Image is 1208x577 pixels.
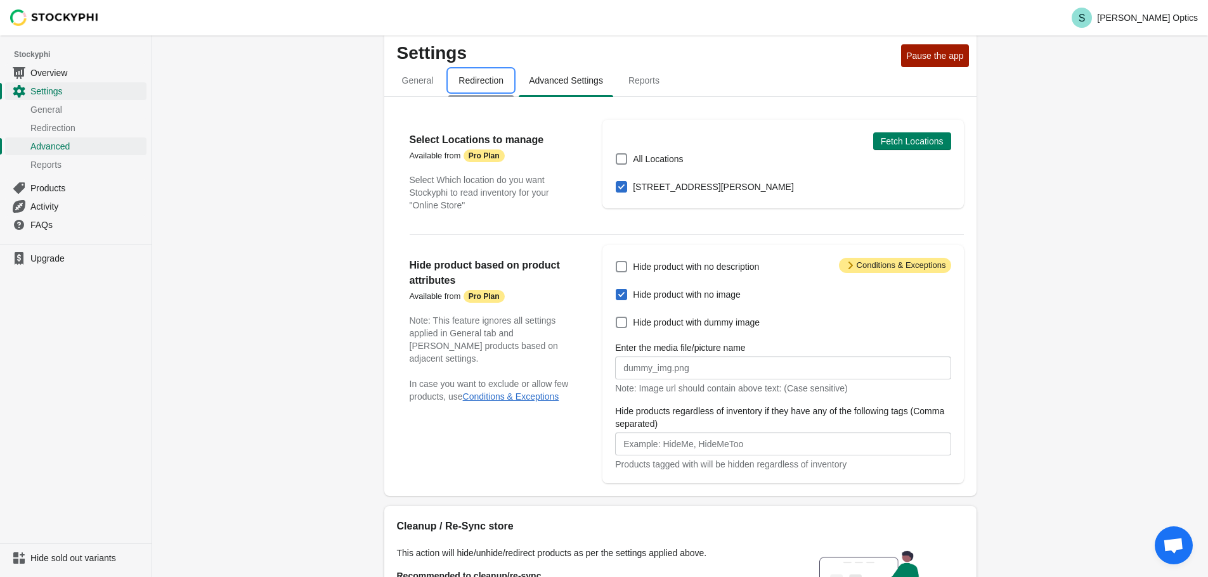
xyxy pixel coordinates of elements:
[410,174,578,212] p: Select Which location do you want Stockyphi to read inventory for your "Online Store"
[519,69,613,92] span: Advanced Settings
[30,219,144,231] span: FAQs
[389,64,446,97] button: general
[384,97,977,496] div: Advanced settings
[30,122,144,134] span: Redirection
[397,43,897,63] p: Settings
[5,179,146,197] a: Products
[469,291,500,301] strong: Pro Plan
[615,382,951,395] div: Note: Image url should contain above text: (Case sensitive)
[30,552,144,564] span: Hide sold out variants
[410,314,578,365] h3: Note: This feature ignores all settings applied in General tab and [PERSON_NAME] products based o...
[5,100,146,118] a: General
[5,137,146,155] a: Advanced
[901,44,968,67] button: Pause the app
[839,258,951,273] span: Conditions & Exceptions
[633,260,759,273] span: Hide product with no description
[633,181,794,193] span: [STREET_ADDRESS][PERSON_NAME]
[469,151,500,161] strong: Pro Plan
[30,140,144,153] span: Advanced
[5,549,146,567] a: Hide sold out variants
[906,51,963,61] span: Pause the app
[615,357,951,379] input: dummy_img.png
[633,153,683,165] span: All Locations
[1079,13,1086,23] text: S
[615,341,745,354] label: Enter the media file/picture name
[1155,526,1193,564] a: Open chat
[30,252,144,265] span: Upgrade
[5,82,146,100] a: Settings
[463,391,559,402] button: Conditions & Exceptions
[30,200,144,213] span: Activity
[30,182,144,194] span: Products
[10,10,99,26] img: Stockyphi
[30,103,144,116] span: General
[446,64,516,97] button: redirection
[410,134,544,145] strong: Select Locations to manage
[30,158,144,171] span: Reports
[30,67,144,79] span: Overview
[1097,13,1198,23] p: [PERSON_NAME] Optics
[14,48,152,61] span: Stockyphi
[397,547,777,559] p: This action will hide/unhide/redirect products as per the settings applied above.
[448,69,514,92] span: Redirection
[633,316,760,329] span: Hide product with dummy image
[618,69,670,92] span: Reports
[615,458,951,471] div: Products tagged with will be hidden regardless of inventory
[5,197,146,215] a: Activity
[615,405,951,430] label: Hide products regardless of inventory if they have any of the following tags (Comma separated)
[881,136,944,146] span: Fetch Locations
[397,519,777,534] h2: Cleanup / Re-Sync store
[873,132,951,150] button: Fetch Locations
[30,85,144,98] span: Settings
[392,69,444,92] span: General
[1067,5,1203,30] button: Avatar with initials S[PERSON_NAME] Optics
[410,151,461,160] span: Available from
[5,215,146,234] a: FAQs
[1072,8,1092,28] span: Avatar with initials S
[5,250,146,267] a: Upgrade
[410,260,560,286] strong: Hide product based on product attributes
[516,64,616,97] button: Advanced settings
[616,64,672,97] button: reports
[5,155,146,174] a: Reports
[5,63,146,82] a: Overview
[615,433,951,455] input: Example: HideMe, HideMeToo
[410,291,461,301] span: Available from
[633,288,741,301] span: Hide product with no image
[5,118,146,137] a: Redirection
[410,377,578,403] p: In case you want to exclude or allow few products, use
